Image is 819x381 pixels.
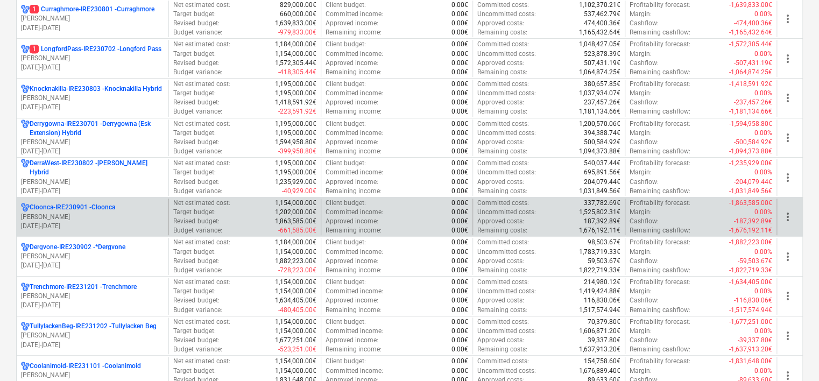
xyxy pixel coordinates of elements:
p: 0.00€ [451,208,468,217]
p: Net estimated cost : [173,278,230,287]
p: Client budget : [326,278,366,287]
p: 394,388.74€ [584,129,620,138]
p: Budget variance : [173,187,222,196]
p: 1,102,370.21€ [579,1,620,10]
p: Margin : [630,129,652,138]
p: 1,594,958.80€ [275,138,316,147]
p: 1,184,000.00€ [275,238,316,247]
p: Cashflow : [630,59,659,68]
p: Target budget : [173,89,215,98]
p: [PERSON_NAME] [21,252,164,261]
p: Curraghmore-IRE230801 - Curraghmore [30,5,154,14]
p: Profitability forecast : [630,278,690,287]
p: Cashflow : [630,98,659,107]
p: [PERSON_NAME] [21,54,164,63]
p: Net estimated cost : [173,159,230,168]
p: [PERSON_NAME] [21,292,164,301]
p: 0.00% [754,89,772,98]
p: 0.00€ [451,226,468,235]
p: 1,195,000.00€ [275,119,316,129]
p: -474,400.36€ [734,19,772,28]
p: DerraWest-IRE230802 - [PERSON_NAME] Hybrid [30,159,164,177]
p: Net estimated cost : [173,238,230,247]
p: 1,154,000.00€ [275,248,316,257]
p: 0.00€ [451,10,468,19]
p: Target budget : [173,10,215,19]
p: -223,591.92€ [278,107,316,116]
p: 1,031,849.56€ [579,187,620,196]
div: 1LongfordPass-IRE230702 -Longford Pass[PERSON_NAME][DATE]-[DATE] [21,45,164,72]
p: Margin : [630,287,652,296]
p: Remaining cashflow : [630,107,690,116]
p: 1,195,000.00€ [275,168,316,177]
div: Project has multi currencies enabled [21,322,30,331]
p: Dergvone-IRE230902 - *Dergvone [30,243,125,252]
p: 540,037.44€ [584,159,620,168]
p: 1,165,432.64€ [579,28,620,37]
p: Committed income : [326,50,383,59]
p: 507,431.19€ [584,59,620,68]
p: -1,094,373.88€ [729,147,772,156]
p: Revised budget : [173,59,219,68]
p: Committed income : [326,89,383,98]
p: Budget variance : [173,107,222,116]
p: 1,822,719.33€ [579,266,620,275]
p: Budget variance : [173,266,222,275]
p: [DATE] - [DATE] [21,103,164,112]
p: Remaining costs : [477,226,527,235]
p: Net estimated cost : [173,119,230,129]
p: Uncommitted costs : [477,287,536,296]
p: Client budget : [326,40,366,49]
iframe: Chat Widget [765,329,819,381]
p: 0.00€ [451,138,468,147]
p: 0.00€ [451,159,468,168]
p: 0.00€ [451,107,468,116]
p: 0.00€ [451,1,468,10]
p: Cashflow : [630,257,659,266]
p: [DATE] - [DATE] [21,341,164,350]
p: -237,457.26€ [734,98,772,107]
p: 0.00€ [451,217,468,226]
p: 237,457.26€ [584,98,620,107]
p: Remaining costs : [477,187,527,196]
p: [DATE] - [DATE] [21,63,164,72]
p: 1,154,000.00€ [275,199,316,208]
p: -418,305.44€ [278,68,316,77]
p: 1,235,929.00€ [275,178,316,187]
p: Committed income : [326,10,383,19]
p: Remaining costs : [477,107,527,116]
div: Dergvone-IRE230902 -*Dergvone[PERSON_NAME][DATE]-[DATE] [21,243,164,270]
p: [PERSON_NAME] [21,178,164,187]
p: Uncommitted costs : [477,168,536,177]
span: more_vert [781,91,794,104]
p: Coolanimoid-IRE231101 - Coolanimoid [30,362,141,371]
p: Remaining income : [326,68,382,77]
p: 0.00€ [451,187,468,196]
p: Committed income : [326,248,383,257]
p: 0.00€ [451,80,468,89]
p: Remaining income : [326,28,382,37]
p: Derrygowna-IRE230701 - Derrygowna (Esk Extension) Hybrid [30,119,164,138]
p: Committed costs : [477,40,529,49]
p: Uncommitted costs : [477,50,536,59]
p: -1,639,833.00€ [729,1,772,10]
p: Committed costs : [477,278,529,287]
p: Remaining costs : [477,266,527,275]
p: 1,181,134.66€ [579,107,620,116]
div: Cloonca-IRE230901 -Cloonca[PERSON_NAME][DATE]-[DATE] [21,203,164,230]
p: -728,223.00€ [278,266,316,275]
p: Client budget : [326,238,366,247]
p: Remaining income : [326,187,382,196]
p: 0.00€ [451,98,468,107]
p: -59,503.67€ [738,257,772,266]
p: Approved costs : [477,178,524,187]
p: 0.00€ [451,68,468,77]
p: -1,676,192.11€ [729,226,772,235]
p: 1,525,802.31€ [579,208,620,217]
p: LongfordPass-IRE230702 - Longford Pass [30,45,161,54]
p: 0.00€ [451,168,468,177]
p: Remaining costs : [477,147,527,156]
p: Client budget : [326,119,366,129]
p: 59,503.67€ [588,257,620,266]
p: Target budget : [173,129,215,138]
